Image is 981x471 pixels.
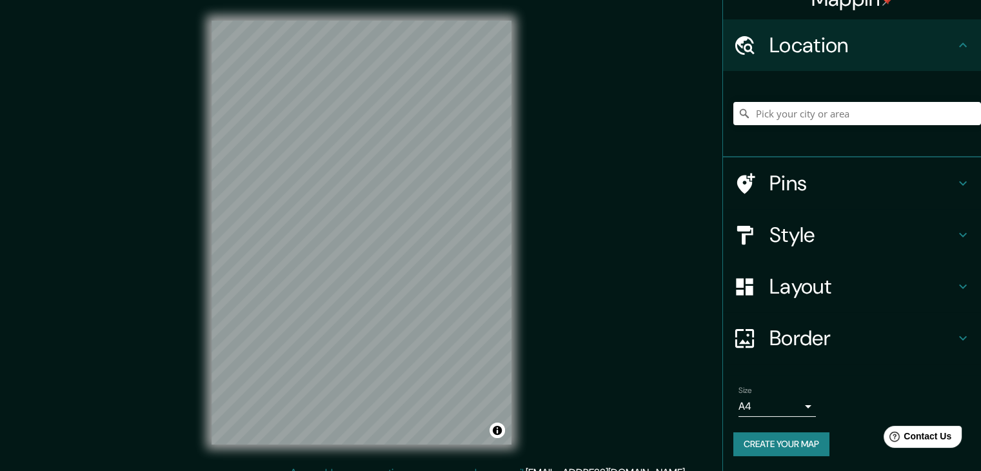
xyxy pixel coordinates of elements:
h4: Location [769,32,955,58]
h4: Border [769,325,955,351]
h4: Layout [769,274,955,299]
canvas: Map [212,21,511,445]
div: Border [723,312,981,364]
label: Size [738,385,752,396]
iframe: Help widget launcher [866,421,967,457]
button: Toggle attribution [490,423,505,438]
input: Pick your city or area [733,102,981,125]
div: Layout [723,261,981,312]
h4: Pins [769,170,955,196]
div: Pins [723,157,981,209]
h4: Style [769,222,955,248]
div: A4 [738,396,816,417]
div: Location [723,19,981,71]
div: Style [723,209,981,261]
button: Create your map [733,432,829,456]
